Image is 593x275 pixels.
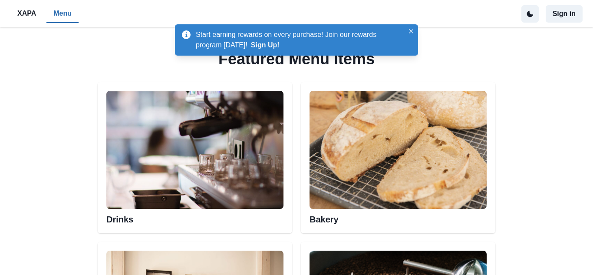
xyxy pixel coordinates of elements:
h2: Featured Menu Items [208,39,385,79]
div: Esspresso machineDrinks [98,82,292,233]
button: Sign Up! [251,41,280,49]
p: Menu [53,8,72,19]
h2: Drinks [106,209,283,225]
button: Close [406,26,416,36]
button: Sign in [546,5,583,23]
h2: Bakery [310,209,487,225]
p: Start earning rewards on every purchase! Join our rewards program [DATE]! [196,30,404,50]
p: XAPA [17,8,36,19]
div: Bakery [301,82,495,233]
img: Esspresso machine [106,91,283,209]
button: active dark theme mode [521,5,539,23]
